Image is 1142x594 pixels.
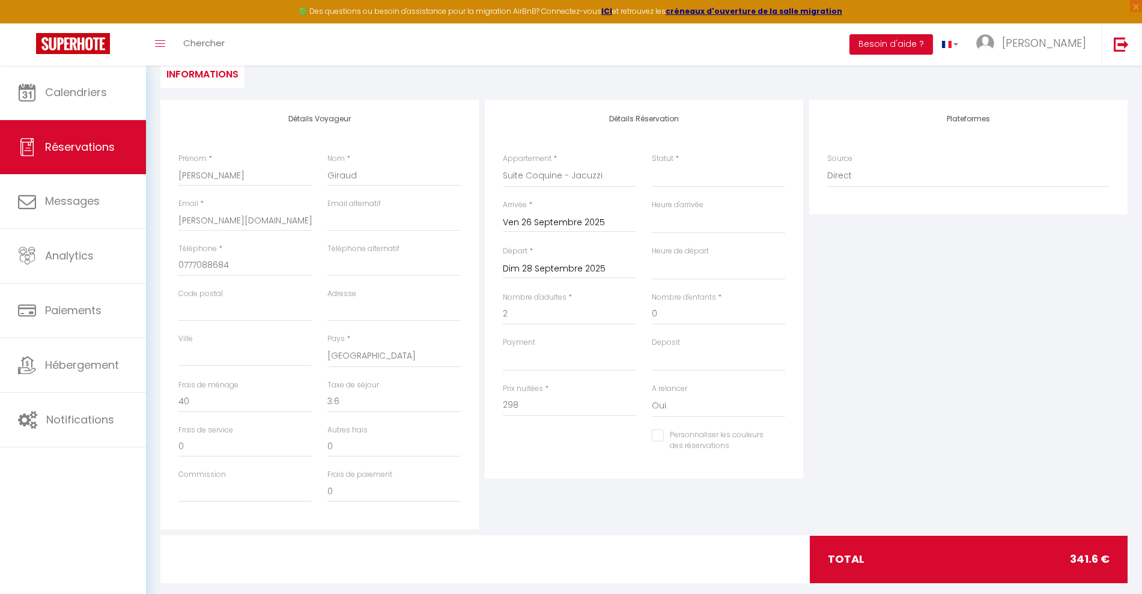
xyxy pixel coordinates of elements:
a: ICI [601,6,612,16]
label: Email alternatif [327,198,381,210]
label: Ville [178,333,193,345]
label: Prix nuitées [503,383,543,395]
label: Autres frais [327,425,368,436]
label: Email [178,198,198,210]
h4: Plateformes [827,115,1110,123]
img: ... [976,34,994,52]
img: logout [1114,37,1129,52]
span: Notifications [46,412,114,427]
label: Nom [327,153,345,165]
label: Prénom [178,153,207,165]
label: Heure d'arrivée [652,199,703,211]
label: Départ [503,246,527,257]
label: Nombre d'enfants [652,292,716,303]
span: Hébergement [45,357,119,372]
label: Frais de ménage [178,380,238,391]
label: Téléphone alternatif [327,243,399,255]
label: Code postal [178,288,223,300]
span: Messages [45,193,100,208]
label: Heure de départ [652,246,709,257]
li: Informations [160,58,244,88]
span: Analytics [45,248,94,263]
span: Calendriers [45,85,107,100]
h4: Détails Voyageur [178,115,461,123]
h4: Détails Réservation [503,115,785,123]
label: Payment [503,337,535,348]
a: ... [PERSON_NAME] [967,23,1101,65]
label: Pays [327,333,345,345]
a: créneaux d'ouverture de la salle migration [666,6,842,16]
span: [PERSON_NAME] [1002,35,1086,50]
span: Chercher [183,37,225,49]
label: Statut [652,153,673,165]
label: Taxe de séjour [327,380,379,391]
label: Source [827,153,852,165]
button: Besoin d'aide ? [849,34,933,55]
span: Paiements [45,303,102,318]
div: total [810,536,1128,583]
button: Ouvrir le widget de chat LiveChat [10,5,46,41]
label: A relancer [652,383,687,395]
label: Arrivée [503,199,527,211]
img: Super Booking [36,33,110,54]
label: Téléphone [178,243,217,255]
label: Frais de paiement [327,469,392,480]
label: Deposit [652,337,680,348]
span: Réservations [45,139,115,154]
label: Nombre d'adultes [503,292,566,303]
a: Chercher [174,23,234,65]
label: Appartement [503,153,551,165]
label: Adresse [327,288,356,300]
label: Frais de service [178,425,233,436]
span: 341.6 € [1070,551,1110,568]
label: Commission [178,469,226,480]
